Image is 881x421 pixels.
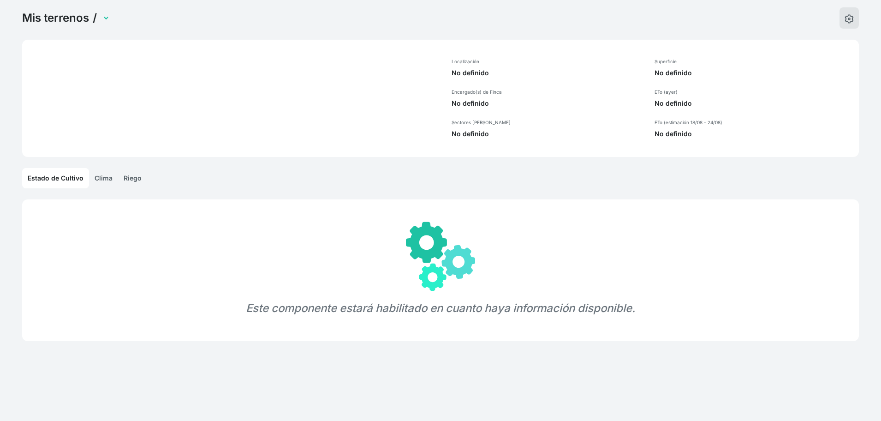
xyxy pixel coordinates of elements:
[452,119,643,126] p: Sectores [PERSON_NAME]
[89,168,118,188] a: Clima
[101,11,110,25] select: Land Selector
[22,11,89,25] a: Mis terrenos
[452,68,643,78] p: No definido
[452,129,643,138] p: No definido
[452,99,643,108] p: No definido
[655,58,852,65] p: Superficie
[655,68,852,78] p: No definido
[845,14,854,24] img: edit
[655,129,852,138] p: No definido
[93,11,97,25] span: /
[246,301,635,315] em: Este componente estará habilitado en cuanto haya información disponible.
[452,58,643,65] p: Localización
[118,168,147,188] a: Riego
[406,222,475,291] img: gears.svg
[655,119,852,126] p: ETo (estimación 18/08 - 24/08)
[655,89,852,95] p: ETo (ayer)
[22,168,89,188] a: Estado de Cultivo
[452,89,643,95] p: Encargado(s) de Finca
[655,99,852,108] p: No definido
